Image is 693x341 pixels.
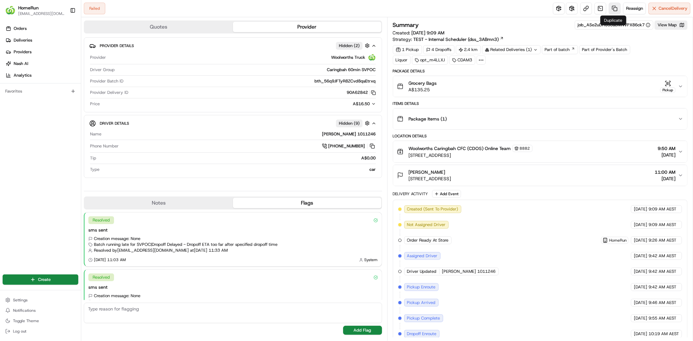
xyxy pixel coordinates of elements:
[3,3,67,18] button: HomeRunHomeRun[EMAIL_ADDRESS][DOMAIN_NAME]
[339,43,360,49] span: Hidden ( 2 )
[90,55,106,60] span: Provider
[353,101,370,107] span: A$16.50
[412,56,448,65] div: opt_m4LLXJ
[655,175,675,182] span: [DATE]
[393,56,411,65] div: Liquor
[600,16,626,25] div: Duplicate
[658,152,675,158] span: [DATE]
[13,329,26,334] span: Log out
[14,72,32,78] span: Analytics
[3,306,78,315] button: Notifications
[13,297,28,303] span: Settings
[648,237,676,243] span: 9:26 AM AEST
[659,6,687,11] span: Cancel Delivery
[648,315,676,321] span: 9:55 AM AEST
[233,22,381,32] button: Provider
[660,87,675,93] div: Pickup
[233,198,381,208] button: Flags
[626,6,643,11] span: Reassign
[655,169,675,175] span: 11:00 AM
[102,167,376,172] div: car
[407,206,458,212] span: Created (Sent To Provider)
[407,222,446,228] span: Not Assigned Driver
[14,26,27,32] span: Orders
[393,141,687,162] button: Woolworths Caringbah CFC (CDOS) Online Team8882[STREET_ADDRESS]9:50 AM[DATE]
[634,315,647,321] span: [DATE]
[648,222,676,228] span: 9:09 AM AEST
[90,167,99,172] span: Type
[414,36,499,43] span: TEST - Internal Scheduler (dss_3ABmn3)
[99,155,376,161] div: A$0.00
[423,45,455,54] div: 4 Dropoffs
[90,101,100,107] span: Price
[409,80,437,86] span: Grocery Bags
[407,237,449,243] span: Order Ready At Store
[94,236,140,242] span: Creation message: None
[365,257,378,262] span: System
[648,253,676,259] span: 9:42 AM AEST
[660,80,675,93] button: Pickup
[658,145,675,152] span: 9:50 AM
[456,45,481,54] div: 2.4 km
[88,273,114,281] div: Resolved
[18,11,65,16] span: [EMAIL_ADDRESS][DOMAIN_NAME]
[393,30,445,36] span: Created:
[94,247,189,253] span: Resolved by [EMAIL_ADDRESS][DOMAIN_NAME]
[90,78,123,84] span: Provider Batch ID
[3,86,78,96] div: Favorites
[634,206,647,212] span: [DATE]
[578,22,650,28] button: job_ASe2uDHU3SabMNVPX86ck7
[407,300,436,306] span: Pickup Arrived
[449,56,475,65] div: CDAM3
[14,37,32,43] span: Deliveries
[328,143,365,149] span: [PHONE_NUMBER]
[648,284,676,290] span: 9:42 AM AEST
[347,90,376,95] button: 90A62842
[542,45,578,54] a: Part of batch
[3,23,81,34] a: Orders
[327,67,376,73] span: Caringbah 60min SVPOC
[89,118,377,129] button: Driver DetailsHidden (9)
[3,296,78,305] button: Settings
[634,331,647,337] span: [DATE]
[634,284,647,290] span: [DATE]
[90,67,115,73] span: Driver Group
[393,36,504,43] div: Strategy:
[482,45,541,54] div: Related Deliveries (1)
[407,315,440,321] span: Pickup Complete
[14,61,28,67] span: Nash AI
[442,269,496,274] span: [PERSON_NAME] 1011246
[409,152,533,158] span: [STREET_ADDRESS]
[409,86,437,93] span: A$135.25
[393,76,687,97] button: Grocery BagsA$135.25Pickup
[100,121,129,126] span: Driver Details
[18,5,39,11] span: HomeRun
[336,119,371,127] button: Hidden (9)
[393,165,687,186] button: [PERSON_NAME][STREET_ADDRESS]11:00 AM[DATE]
[3,316,78,325] button: Toggle Theme
[409,116,447,122] span: Package Items ( 1 )
[409,169,445,175] span: [PERSON_NAME]
[623,3,646,14] button: Reassign
[94,257,126,262] span: [DATE] 11:03 AM
[90,155,96,161] span: Tip
[655,20,687,30] button: View Map
[90,131,101,137] span: Name
[393,108,687,129] button: Package Items (1)
[3,70,81,81] a: Analytics
[3,47,81,57] a: Providers
[648,269,676,274] span: 9:42 AM AEST
[94,299,155,305] span: Failed | Delivery Status Transition
[634,269,647,274] span: [DATE]
[14,49,32,55] span: Providers
[84,198,233,208] button: Notes
[393,45,422,54] div: 1 Pickup
[84,22,233,32] button: Quotes
[322,143,376,150] a: [PHONE_NUMBER]
[609,238,627,243] span: HomeRun
[407,269,437,274] span: Driver Updated
[319,101,376,107] button: A$16.50
[331,55,366,60] span: Woolworths Truck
